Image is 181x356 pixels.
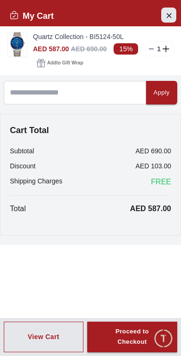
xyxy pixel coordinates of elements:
p: AED 690.00 [136,146,172,156]
p: Total [10,203,26,214]
button: Apply [146,81,177,104]
div: View Cart [28,332,59,341]
span: AED 587.00 [33,45,69,53]
span: AED 690.00 [71,45,107,53]
div: Apply [154,87,170,98]
span: FREE [151,176,171,188]
h2: My Cart [9,9,54,23]
div: Proceed to Checkout [104,326,160,348]
span: 15% [114,43,138,55]
p: 1 [155,44,163,54]
button: Proceed to Checkout [87,322,177,353]
button: Close Account [161,8,176,23]
h4: Cart Total [10,124,171,137]
button: View Cart [4,322,83,353]
p: AED 587.00 [130,203,171,214]
div: Chat Widget [153,328,174,349]
span: Add to Gift Wrap [47,58,83,68]
a: Quartz Collection - BI5124-50L [33,32,173,41]
img: ... [8,32,27,56]
p: AED 103.00 [136,161,172,171]
p: Discount [10,161,35,171]
p: Subtotal [10,146,34,156]
button: Addto Gift Wrap [33,56,87,70]
p: Shipping Charges [10,176,62,188]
